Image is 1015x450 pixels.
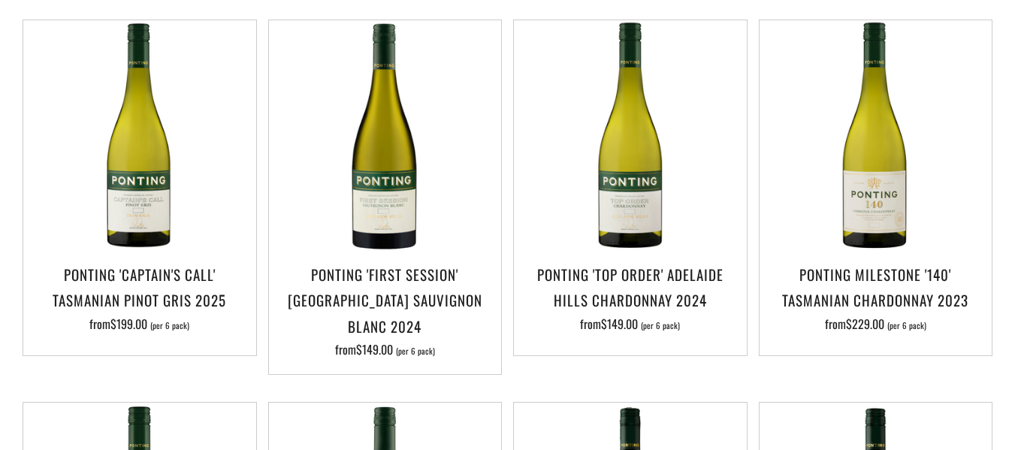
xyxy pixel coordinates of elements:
a: Ponting Milestone '140' Tasmanian Chardonnay 2023 from$229.00 (per 6 pack) [760,261,992,337]
a: Ponting 'First Session' [GEOGRAPHIC_DATA] Sauvignon Blanc 2024 from$149.00 (per 6 pack) [269,261,502,355]
a: Ponting 'Captain's Call' Tasmanian Pinot Gris 2025 from$199.00 (per 6 pack) [23,261,256,337]
span: $149.00 [601,315,638,333]
span: from [335,340,435,358]
h3: Ponting 'First Session' [GEOGRAPHIC_DATA] Sauvignon Blanc 2024 [276,261,494,339]
span: $229.00 [846,315,884,333]
span: from [89,315,189,333]
span: $149.00 [356,340,393,358]
a: Ponting 'Top Order' Adelaide Hills Chardonnay 2024 from$149.00 (per 6 pack) [514,261,747,337]
span: from [825,315,926,333]
span: from [580,315,680,333]
span: $199.00 [110,315,147,333]
span: (per 6 pack) [887,322,926,330]
h3: Ponting Milestone '140' Tasmanian Chardonnay 2023 [767,261,985,313]
h3: Ponting 'Top Order' Adelaide Hills Chardonnay 2024 [521,261,739,313]
span: (per 6 pack) [396,347,435,355]
span: (per 6 pack) [150,322,189,330]
span: (per 6 pack) [641,322,680,330]
h3: Ponting 'Captain's Call' Tasmanian Pinot Gris 2025 [31,261,249,313]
